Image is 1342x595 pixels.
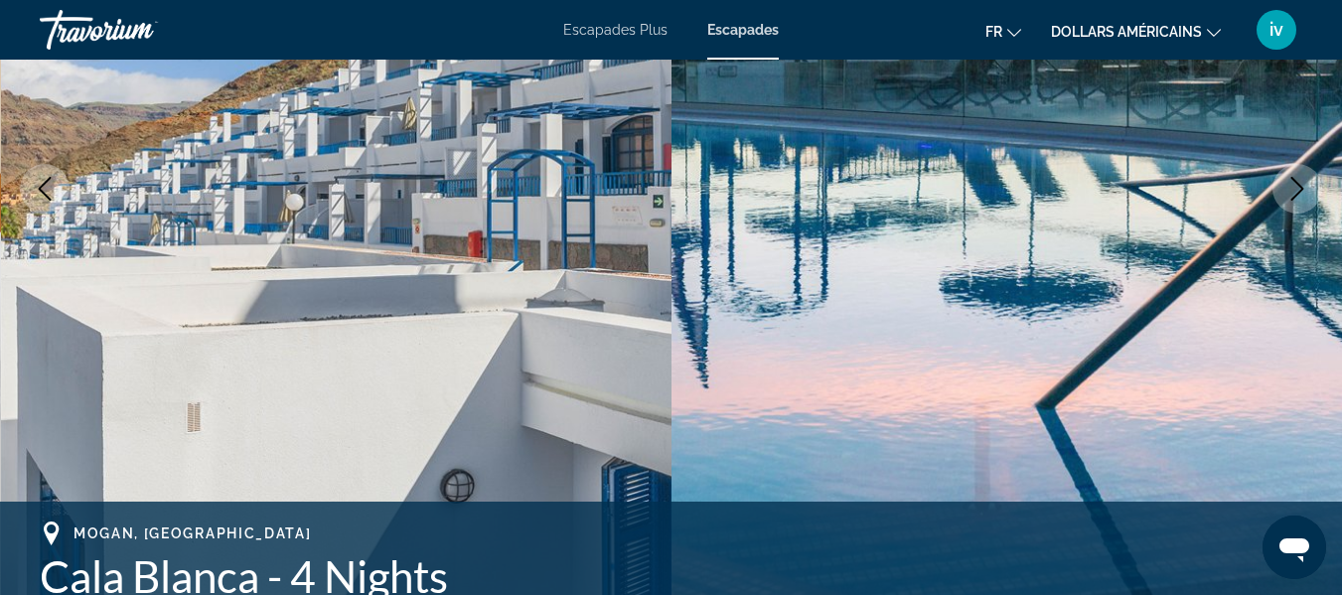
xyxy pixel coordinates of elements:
button: Menu utilisateur [1251,9,1302,51]
a: Escapades [707,22,779,38]
span: Mogan, [GEOGRAPHIC_DATA] [74,525,311,541]
a: Travorium [40,4,238,56]
a: Escapades Plus [563,22,668,38]
font: fr [985,24,1002,40]
iframe: Bouton de lancement de la fenêtre de messagerie [1263,516,1326,579]
button: Previous image [20,164,70,214]
button: Next image [1272,164,1322,214]
font: dollars américains [1051,24,1202,40]
font: iv [1269,19,1283,40]
button: Changer de langue [985,17,1021,46]
button: Changer de devise [1051,17,1221,46]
